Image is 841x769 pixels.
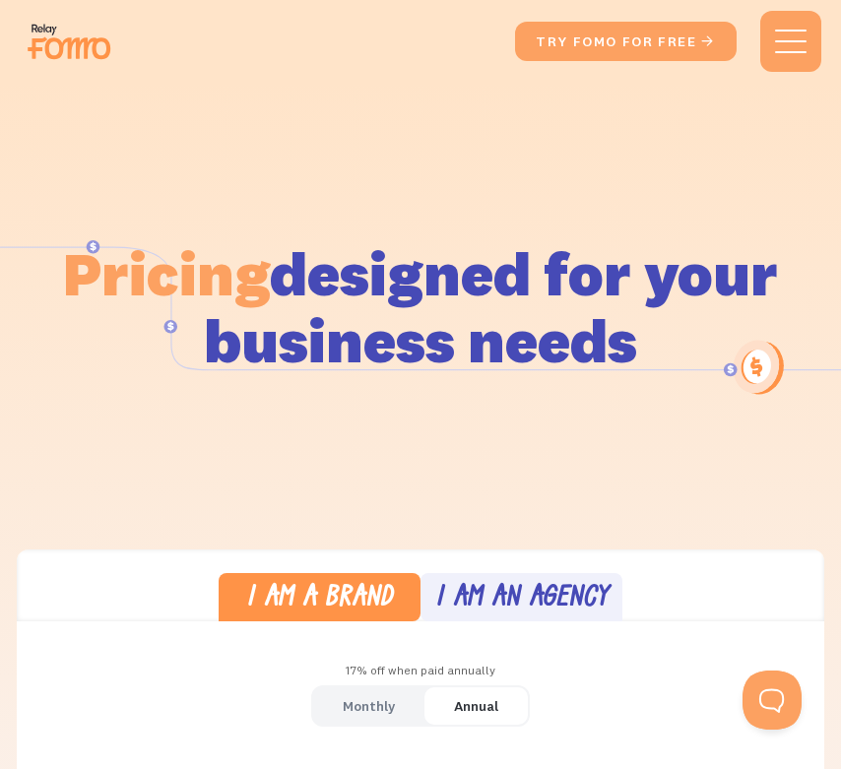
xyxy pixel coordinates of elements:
span:  [700,32,716,50]
div: Monthly [343,692,395,721]
div: menu [760,11,821,72]
div: Annual [454,692,498,721]
span: Pricing [63,235,270,311]
iframe: Toggle Customer Support [743,671,802,730]
div: I am an agency [435,585,609,613]
div: I am a brand [246,585,393,613]
a: try fomo for free [515,22,737,61]
h1: designed for your business needs [62,240,779,374]
div: 17% off when paid annually [17,657,824,685]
